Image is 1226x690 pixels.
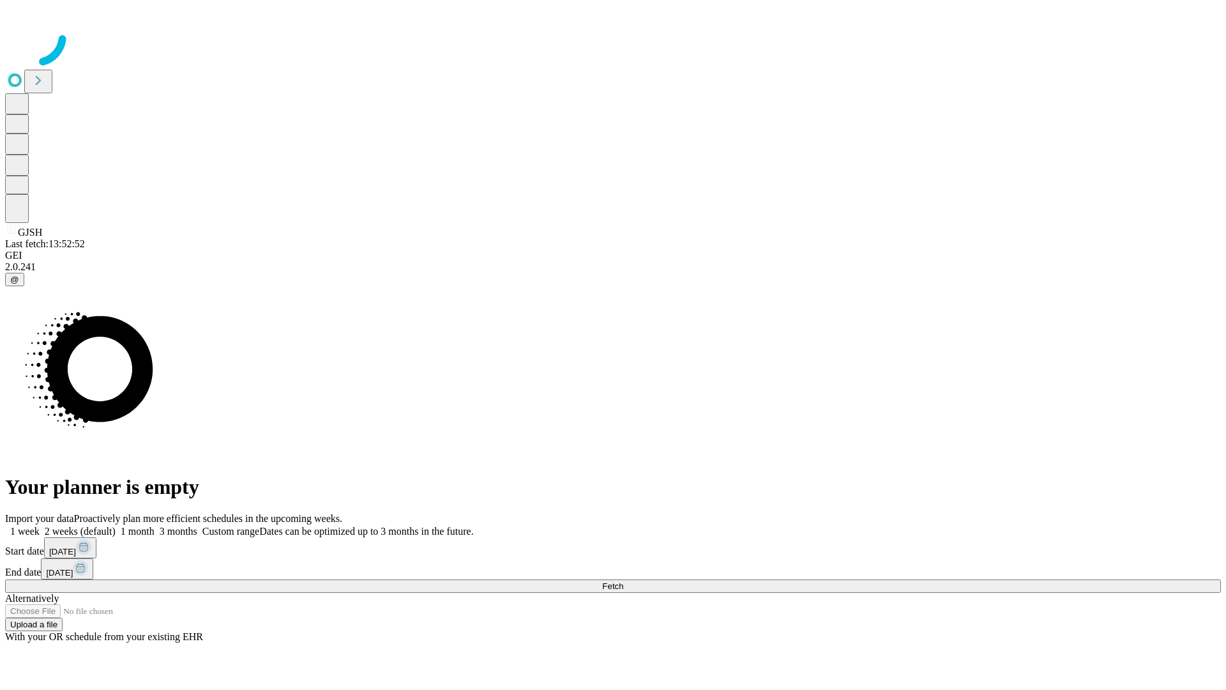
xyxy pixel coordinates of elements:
[49,547,76,556] span: [DATE]
[5,475,1221,499] h1: Your planner is empty
[5,593,59,604] span: Alternatively
[18,227,42,238] span: GJSH
[5,513,74,524] span: Import your data
[74,513,342,524] span: Proactively plan more efficient schedules in the upcoming weeks.
[5,579,1221,593] button: Fetch
[5,238,85,249] span: Last fetch: 13:52:52
[5,250,1221,261] div: GEI
[121,526,155,537] span: 1 month
[45,526,116,537] span: 2 weeks (default)
[5,537,1221,558] div: Start date
[10,526,40,537] span: 1 week
[44,537,96,558] button: [DATE]
[202,526,259,537] span: Custom range
[5,558,1221,579] div: End date
[5,618,63,631] button: Upload a file
[5,261,1221,273] div: 2.0.241
[41,558,93,579] button: [DATE]
[160,526,197,537] span: 3 months
[5,631,203,642] span: With your OR schedule from your existing EHR
[259,526,473,537] span: Dates can be optimized up to 3 months in the future.
[46,568,73,578] span: [DATE]
[10,275,19,284] span: @
[602,581,623,591] span: Fetch
[5,273,24,286] button: @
